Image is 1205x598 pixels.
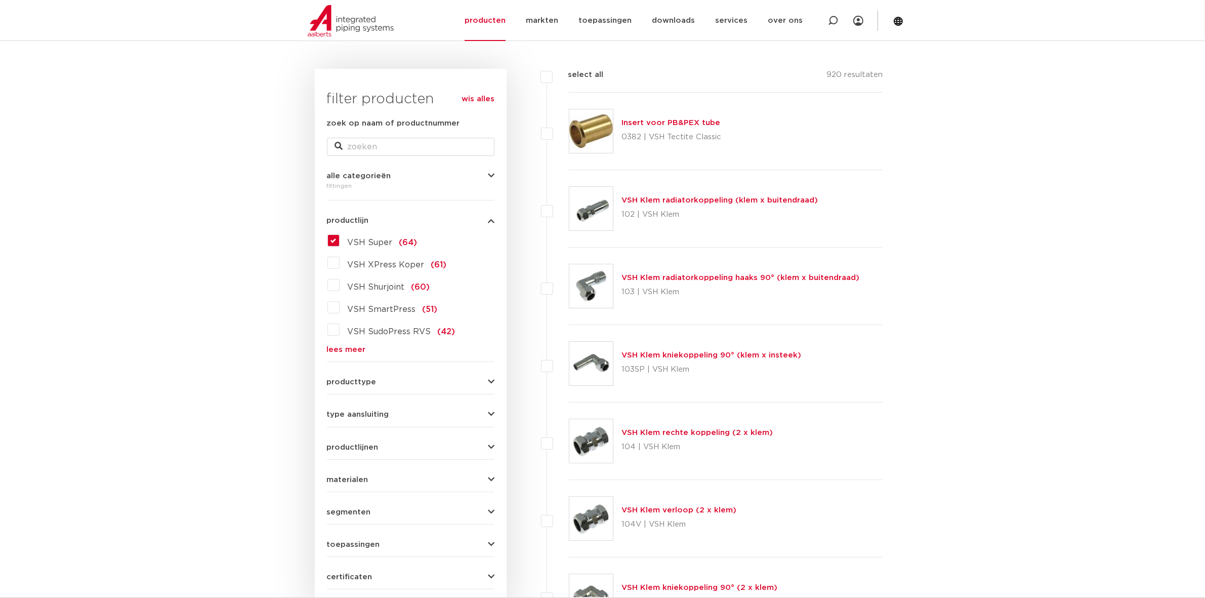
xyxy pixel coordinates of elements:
[621,439,773,455] p: 104 | VSH Klem
[621,196,818,204] a: VSH Klem radiatorkoppeling (klem x buitendraad)
[348,305,416,313] span: VSH SmartPress
[569,419,613,463] img: Thumbnail for VSH Klem rechte koppeling (2 x klem)
[438,328,455,336] span: (42)
[327,217,494,224] button: productlijn
[462,93,494,105] a: wis alles
[327,117,460,130] label: zoek op naam of productnummer
[327,346,494,353] a: lees meer
[327,217,369,224] span: productlijn
[411,283,430,291] span: (60)
[621,429,773,436] a: VSH Klem rechte koppeling (2 x klem)
[348,283,405,291] span: VSH Shurjoint
[327,573,494,581] button: certificaten
[621,351,801,359] a: VSH Klem kniekoppeling 90° (klem x insteek)
[621,207,818,223] p: 102 | VSH Klem
[327,89,494,109] h3: filter producten
[569,109,613,153] img: Thumbnail for Insert voor PB&PEX tube
[348,238,393,247] span: VSH Super
[327,378,494,386] button: producttype
[327,541,494,548] button: toepassingen
[621,506,736,514] a: VSH Klem verloop (2 x klem)
[553,69,603,81] label: select all
[327,172,494,180] button: alle categorieën
[348,261,425,269] span: VSH XPress Koper
[621,516,736,533] p: 104V | VSH Klem
[327,541,380,548] span: toepassingen
[423,305,438,313] span: (51)
[348,328,431,336] span: VSH SudoPress RVS
[327,411,494,418] button: type aansluiting
[327,508,494,516] button: segmenten
[826,69,883,85] p: 920 resultaten
[327,411,389,418] span: type aansluiting
[327,378,377,386] span: producttype
[327,444,494,451] button: productlijnen
[569,187,613,230] img: Thumbnail for VSH Klem radiatorkoppeling (klem x buitendraad)
[431,261,447,269] span: (61)
[569,264,613,308] img: Thumbnail for VSH Klem radiatorkoppeling haaks 90° (klem x buitendraad)
[621,119,720,127] a: Insert voor PB&PEX tube
[569,497,613,540] img: Thumbnail for VSH Klem verloop (2 x klem)
[399,238,418,247] span: (64)
[621,284,859,300] p: 103 | VSH Klem
[327,573,372,581] span: certificaten
[327,172,391,180] span: alle categorieën
[621,584,777,591] a: VSH Klem kniekoppeling 90° (2 x klem)
[327,476,368,484] span: materialen
[621,274,859,282] a: VSH Klem radiatorkoppeling haaks 90° (klem x buitendraad)
[621,362,801,378] p: 103SP | VSH Klem
[327,138,494,156] input: zoeken
[569,342,613,385] img: Thumbnail for VSH Klem kniekoppeling 90° (klem x insteek)
[327,180,494,192] div: fittingen
[327,444,379,451] span: productlijnen
[327,476,494,484] button: materialen
[327,508,371,516] span: segmenten
[621,129,721,145] p: 0382 | VSH Tectite Classic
